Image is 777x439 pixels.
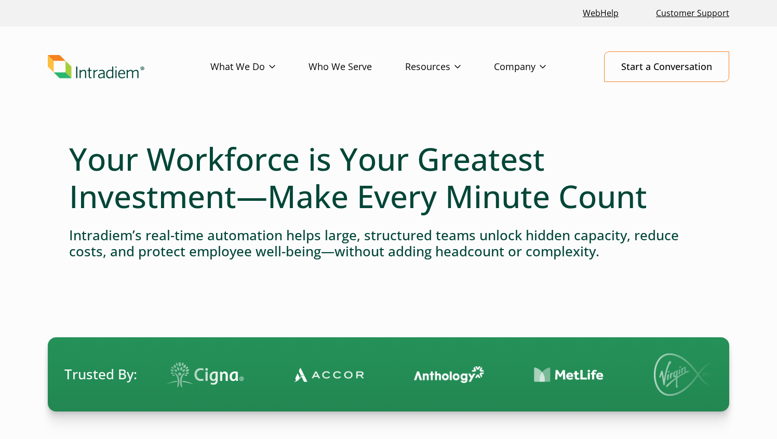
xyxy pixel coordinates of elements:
[648,353,720,396] img: Virgin Media logo.
[604,51,729,82] a: Start a Conversation
[48,55,210,79] a: Link to homepage of Intradiem
[579,2,623,24] a: Link opens in a new window
[494,52,579,82] a: Company
[309,52,405,82] a: Who We Serve
[48,55,144,79] img: Intradiem
[528,367,598,383] img: Contact Center Automation MetLife Logo
[69,227,708,259] h4: Intradiem’s real-time automation helps large, structured teams unlock hidden capacity, reduce cos...
[69,140,708,215] h1: Your Workforce is Your Greatest Investment—Make Every Minute Count
[64,365,137,384] span: Trusted By:
[405,52,494,82] a: Resources
[652,2,733,24] a: Customer Support
[288,367,358,382] img: Contact Center Automation Accor Logo
[210,52,309,82] a: What We Do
